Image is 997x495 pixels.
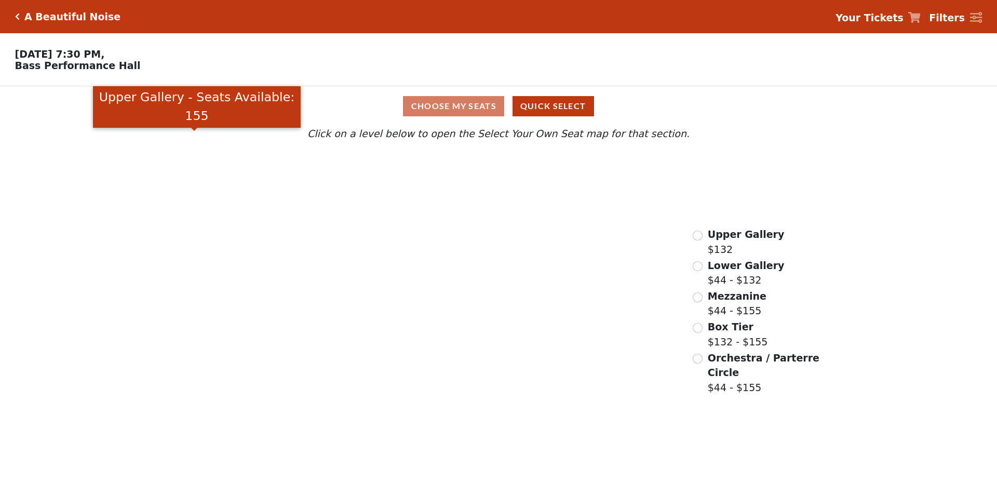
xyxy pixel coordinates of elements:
[513,96,594,116] button: Quick Select
[708,260,785,271] span: Lower Gallery
[257,202,479,272] path: Lower Gallery - Seats Available: 115
[708,227,785,257] label: $132
[708,258,785,288] label: $44 - $132
[708,289,766,318] label: $44 - $155
[240,160,450,210] path: Upper Gallery - Seats Available: 155
[708,321,753,332] span: Box Tier
[836,12,904,23] strong: Your Tickets
[15,13,20,20] a: Click here to go back to filters
[836,10,921,25] a: Your Tickets
[929,10,982,25] a: Filters
[132,126,865,141] p: Click on a level below to open the Select Your Own Seat map for that section.
[708,319,768,349] label: $132 - $155
[708,351,821,395] label: $44 - $155
[24,11,120,23] h5: A Beautiful Noise
[708,352,819,379] span: Orchestra / Parterre Circle
[708,229,785,240] span: Upper Gallery
[93,86,301,128] div: Upper Gallery - Seats Available: 155
[708,290,766,302] span: Mezzanine
[929,12,965,23] strong: Filters
[357,335,570,463] path: Orchestra / Parterre Circle - Seats Available: 30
